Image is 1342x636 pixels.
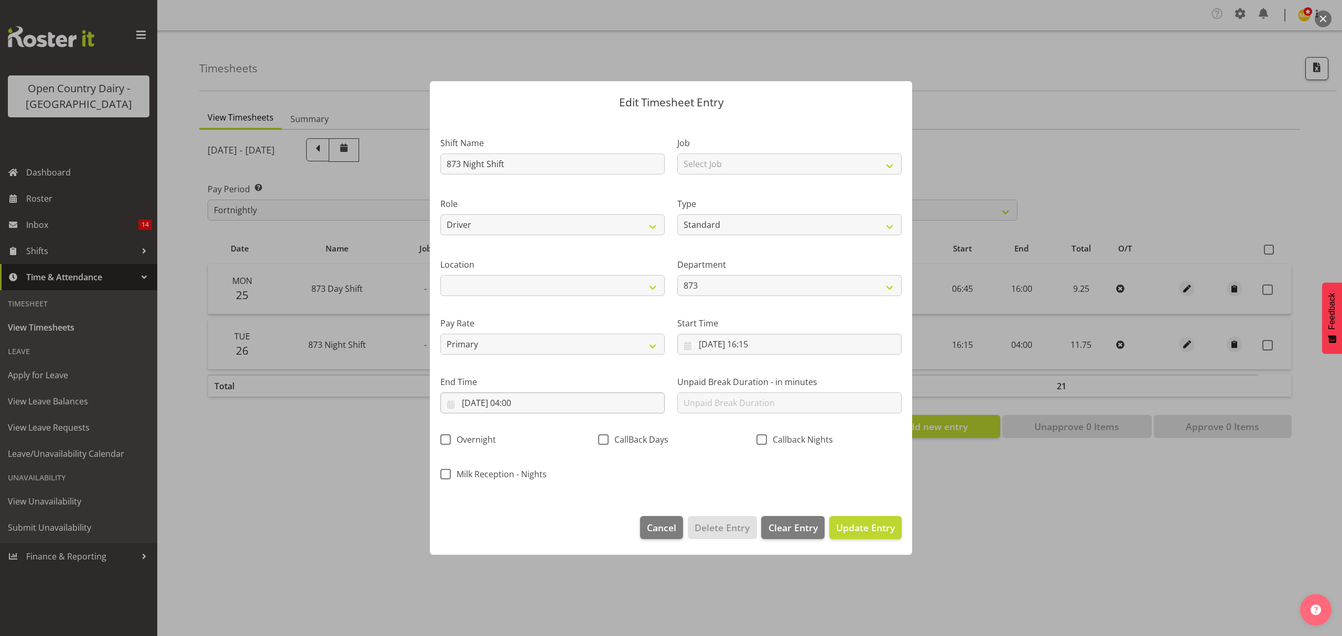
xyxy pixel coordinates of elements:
label: Location [440,258,665,271]
button: Update Entry [829,516,902,539]
label: Role [440,198,665,210]
span: Update Entry [836,521,895,534]
button: Feedback - Show survey [1322,282,1342,354]
label: Start Time [677,317,902,330]
input: Click to select... [440,392,665,413]
span: Cancel [647,521,676,534]
input: Unpaid Break Duration [677,392,902,413]
span: Feedback [1327,293,1337,330]
span: Callback Nights [767,434,833,445]
label: Job [677,137,902,149]
label: Type [677,198,902,210]
label: Pay Rate [440,317,665,330]
button: Clear Entry [761,516,824,539]
label: End Time [440,376,665,388]
label: Shift Name [440,137,665,149]
span: Clear Entry [769,521,818,534]
label: Unpaid Break Duration - in minutes [677,376,902,388]
input: Shift Name [440,153,665,174]
img: help-xxl-2.png [1311,605,1321,615]
p: Edit Timesheet Entry [440,97,902,108]
span: Delete Entry [695,521,750,534]
span: Milk Reception - Nights [451,469,547,479]
input: Click to select... [677,334,902,355]
label: Department [677,258,902,271]
span: CallBack Days [609,434,668,445]
button: Delete Entry [688,516,756,539]
button: Cancel [640,516,683,539]
span: Overnight [451,434,496,445]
